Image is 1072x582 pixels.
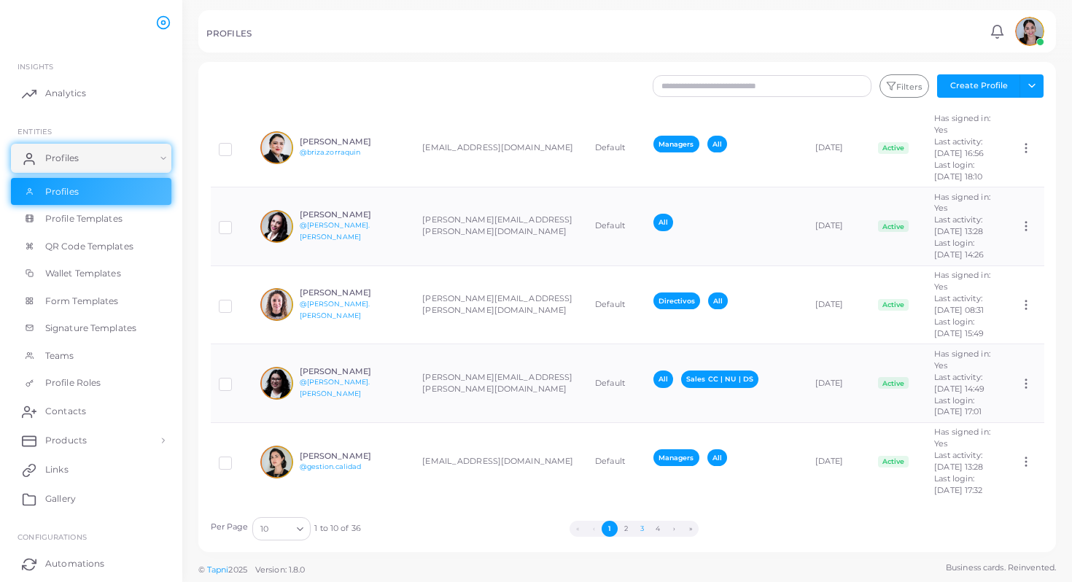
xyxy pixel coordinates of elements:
[300,378,370,397] a: @[PERSON_NAME].[PERSON_NAME]
[934,473,982,495] span: Last login: [DATE] 17:32
[206,28,252,39] h5: PROFILES
[934,270,990,292] span: Has signed in: Yes
[260,288,293,321] img: avatar
[207,564,229,575] a: Tapni
[18,127,52,136] span: ENTITIES
[300,221,370,241] a: @[PERSON_NAME].[PERSON_NAME]
[934,395,982,417] span: Last login: [DATE] 17:01
[45,87,86,100] span: Analytics
[45,212,123,225] span: Profile Templates
[11,260,171,287] a: Wallet Templates
[807,265,871,344] td: [DATE]
[934,372,984,394] span: Last activity: [DATE] 14:49
[270,521,291,537] input: Search for option
[300,300,370,319] a: @[PERSON_NAME].[PERSON_NAME]
[11,549,171,578] a: Automations
[252,517,311,540] div: Search for option
[11,342,171,370] a: Teams
[681,370,758,387] span: Sales CC | NU | DS
[934,214,983,236] span: Last activity: [DATE] 13:28
[934,293,984,315] span: Last activity: [DATE] 08:31
[707,449,727,466] span: All
[587,422,645,500] td: Default
[587,265,645,344] td: Default
[260,521,268,537] span: 10
[45,405,86,418] span: Contacts
[300,451,407,461] h6: [PERSON_NAME]
[45,240,133,253] span: QR Code Templates
[708,292,728,309] span: All
[11,205,171,233] a: Profile Templates
[45,267,121,280] span: Wallet Templates
[11,455,171,484] a: Links
[45,376,101,389] span: Profile Roles
[653,449,699,466] span: Managers
[878,299,909,311] span: Active
[667,521,683,537] button: Go to next page
[1011,17,1048,46] a: avatar
[807,187,871,266] td: [DATE]
[361,521,907,537] ul: Pagination
[879,74,929,98] button: Filters
[653,214,673,230] span: All
[683,521,699,537] button: Go to last page
[260,131,293,164] img: avatar
[11,233,171,260] a: QR Code Templates
[11,426,171,455] a: Products
[45,152,79,165] span: Profiles
[934,238,984,260] span: Last login: [DATE] 14:26
[618,521,634,537] button: Go to page 2
[45,295,119,308] span: Form Templates
[937,74,1020,98] button: Create Profile
[228,564,246,576] span: 2025
[934,113,990,135] span: Has signed in: Yes
[414,187,587,266] td: [PERSON_NAME][EMAIL_ADDRESS][PERSON_NAME][DOMAIN_NAME]
[807,422,871,500] td: [DATE]
[414,265,587,344] td: [PERSON_NAME][EMAIL_ADDRESS][PERSON_NAME][DOMAIN_NAME]
[11,397,171,426] a: Contacts
[414,109,587,187] td: [EMAIL_ADDRESS][DOMAIN_NAME]
[18,532,87,541] span: Configurations
[11,314,171,342] a: Signature Templates
[211,521,249,533] label: Per Page
[934,427,990,449] span: Has signed in: Yes
[602,521,618,537] button: Go to page 1
[587,344,645,423] td: Default
[807,109,871,187] td: [DATE]
[45,349,74,362] span: Teams
[314,523,360,535] span: 1 to 10 of 36
[11,144,171,173] a: Profiles
[11,369,171,397] a: Profile Roles
[260,446,293,478] img: avatar
[414,344,587,423] td: [PERSON_NAME][EMAIL_ADDRESS][PERSON_NAME][DOMAIN_NAME]
[11,178,171,206] a: Profiles
[300,462,362,470] a: @gestion.calidad
[934,192,990,214] span: Has signed in: Yes
[653,370,673,387] span: All
[587,187,645,266] td: Default
[45,322,136,335] span: Signature Templates
[653,292,700,309] span: Directivos
[260,367,293,400] img: avatar
[45,463,69,476] span: Links
[934,160,982,182] span: Last login: [DATE] 18:10
[878,142,909,154] span: Active
[807,344,871,423] td: [DATE]
[45,185,79,198] span: Profiles
[653,136,699,152] span: Managers
[45,492,76,505] span: Gallery
[934,317,984,338] span: Last login: [DATE] 15:49
[300,210,407,220] h6: [PERSON_NAME]
[707,136,727,152] span: All
[300,137,407,147] h6: [PERSON_NAME]
[934,136,984,158] span: Last activity: [DATE] 16:56
[11,79,171,108] a: Analytics
[198,564,305,576] span: ©
[934,450,983,472] span: Last activity: [DATE] 13:28
[18,62,53,71] span: INSIGHTS
[634,521,650,537] button: Go to page 3
[878,456,909,467] span: Active
[45,557,104,570] span: Automations
[255,564,306,575] span: Version: 1.8.0
[650,521,666,537] button: Go to page 4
